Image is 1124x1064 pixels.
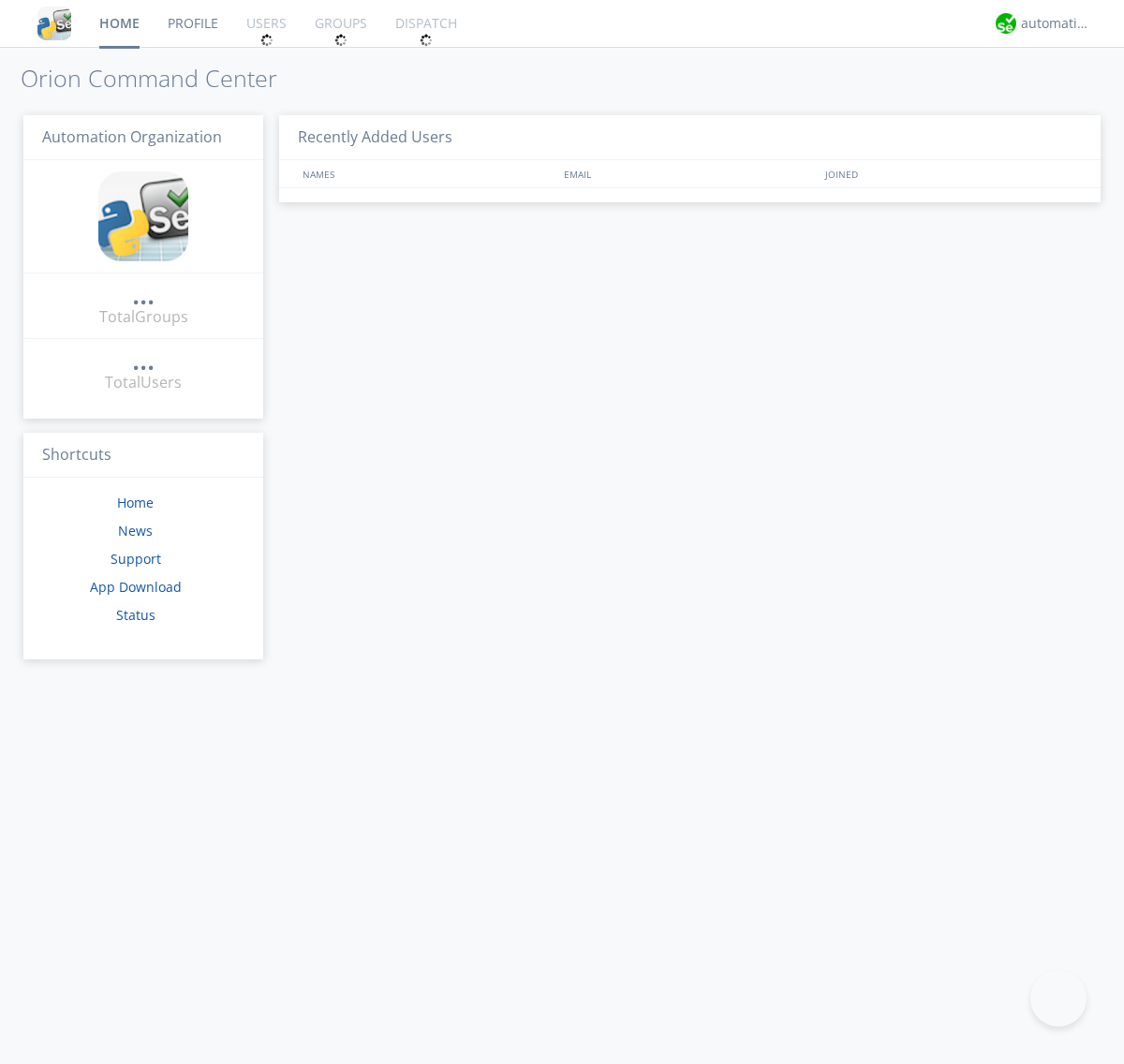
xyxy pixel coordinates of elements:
[420,34,433,47] img: spin.svg
[1030,970,1087,1027] iframe: Toggle Customer Support
[334,34,348,47] img: spin.svg
[132,350,155,369] div: ...
[821,160,1083,187] div: JOINED
[23,433,263,479] h3: Shortcuts
[118,522,153,539] a: News
[1021,14,1091,33] div: automation+atlas
[132,285,155,306] a: ...
[105,372,182,393] div: Total Users
[116,606,155,624] a: Status
[298,160,555,187] div: NAMES
[111,550,161,568] a: Support
[559,160,821,187] div: EMAIL
[42,126,222,147] span: Automation Organization
[99,306,188,328] div: Total Groups
[90,578,182,596] a: App Download
[996,13,1016,34] img: d2d01cd9b4174d08988066c6d424eccd
[132,285,155,303] div: ...
[117,494,154,511] a: Home
[98,171,188,261] img: cddb5a64eb264b2086981ab96f4c1ba7
[279,115,1101,161] h3: Recently Added Users
[132,350,155,372] a: ...
[260,34,274,47] img: spin.svg
[37,7,71,40] img: cddb5a64eb264b2086981ab96f4c1ba7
